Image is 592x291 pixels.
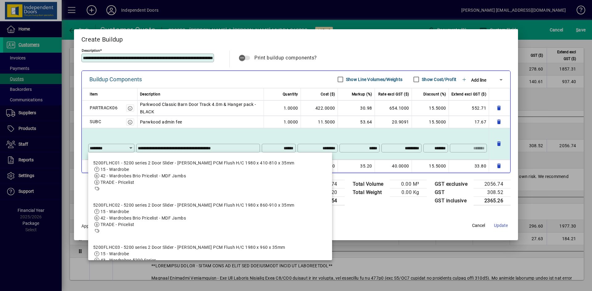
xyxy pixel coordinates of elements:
[377,162,409,170] div: 40.0000
[93,160,294,166] div: 5200FLHC01 - 5200 series 2 Door Slider - [PERSON_NAME] PCM Flush H/C 1980 x 410-810 x 35mm
[432,196,474,205] td: GST inclusive
[90,104,117,111] div: PARTRACK06
[140,91,161,98] span: Description
[81,224,92,228] span: Apply
[101,173,186,178] span: 42 - Wardrobes Brio Pricelist - MDF Jambs
[74,29,518,47] h2: Create Buildup
[377,118,409,126] div: 20.9091
[82,48,100,52] mat-label: Description
[474,180,511,188] td: 2056.74
[449,100,489,116] td: 552.71
[264,116,301,128] td: 1.0000
[90,118,101,125] div: SUBC
[423,91,446,98] span: Discount (%)
[390,180,427,188] td: 0.00 M³
[474,196,511,205] td: 2365.26
[471,78,486,83] span: Add line
[378,91,409,98] span: Rate excl GST ($)
[88,197,332,239] mat-option: 5200FLHC02 - 5200 series 2 Door Slider - Hume PCM Flush H/C 1980 x 860-910 x 35mm
[390,188,427,196] td: 0.00 Kg
[451,91,487,98] span: Extend excl GST ($)
[138,116,264,128] td: Parwkood admin fee
[412,100,449,116] td: 15.5000
[254,55,317,61] span: Print buildup components?
[345,76,402,83] label: Show Line Volumes/Weights
[338,172,375,184] td: 69.00
[412,172,449,184] td: 15.5000
[303,104,335,112] div: 422.0000
[449,116,489,128] td: 17.67
[321,91,335,98] span: Cost ($)
[449,172,489,184] td: 14.37
[88,155,332,197] mat-option: 5200FLHC01 - 5200 series 2 Door Slider - Hume PCM Flush H/C 1980 x 410-810 x 35mm
[101,180,134,185] span: TRADE - Pricelist
[264,100,301,116] td: 1.0000
[101,258,156,263] span: 43 - Wardrobes 5200 Series
[90,91,98,98] span: Item
[352,91,372,98] span: Markup (%)
[101,216,186,220] span: 42 - Wardrobes Brio Pricelist - MDF Jambs
[88,239,332,275] mat-option: 5200FLHC03 - 5200 series 2 Door Slider - Hume PCM Flush H/C 1980 x 960 x 35mm
[469,220,488,231] button: Cancel
[283,91,298,98] span: Quantity
[412,160,449,172] td: 15.5000
[101,167,129,172] span: 15 - Wardrobe
[350,188,390,196] td: Total Weight
[494,222,508,229] span: Update
[338,160,375,172] td: 35.20
[93,202,294,208] div: 5200FLHC02 - 5200 series 2 Door Slider - [PERSON_NAME] PCM Flush H/C 1980 x 860-910 x 35mm
[138,100,264,116] td: Parkwood Classic Barn Door Track 4.0m & Hanger pack - BLACK
[101,251,129,256] span: 15 - Wardrobe
[338,116,375,128] td: 53.64
[491,220,511,231] button: Update
[350,180,390,188] td: Total Volume
[432,188,474,196] td: GST
[449,160,489,172] td: 33.80
[303,118,335,126] div: 11.5000
[474,188,511,196] td: 308.52
[338,100,375,116] td: 30.98
[89,75,142,84] div: Buildup Components
[412,116,449,128] td: 15.5000
[472,222,485,229] span: Cancel
[377,104,409,112] div: 654.1000
[101,222,134,227] span: TRADE - Pricelist
[432,180,474,188] td: GST exclusive
[421,76,456,83] label: Show Cost/Profit
[93,244,285,251] div: 5200FLHC03 - 5200 series 2 Door Slider - [PERSON_NAME] PCM Flush H/C 1980 x 960 x 35mm
[101,209,129,214] span: 15 - Wardrobe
